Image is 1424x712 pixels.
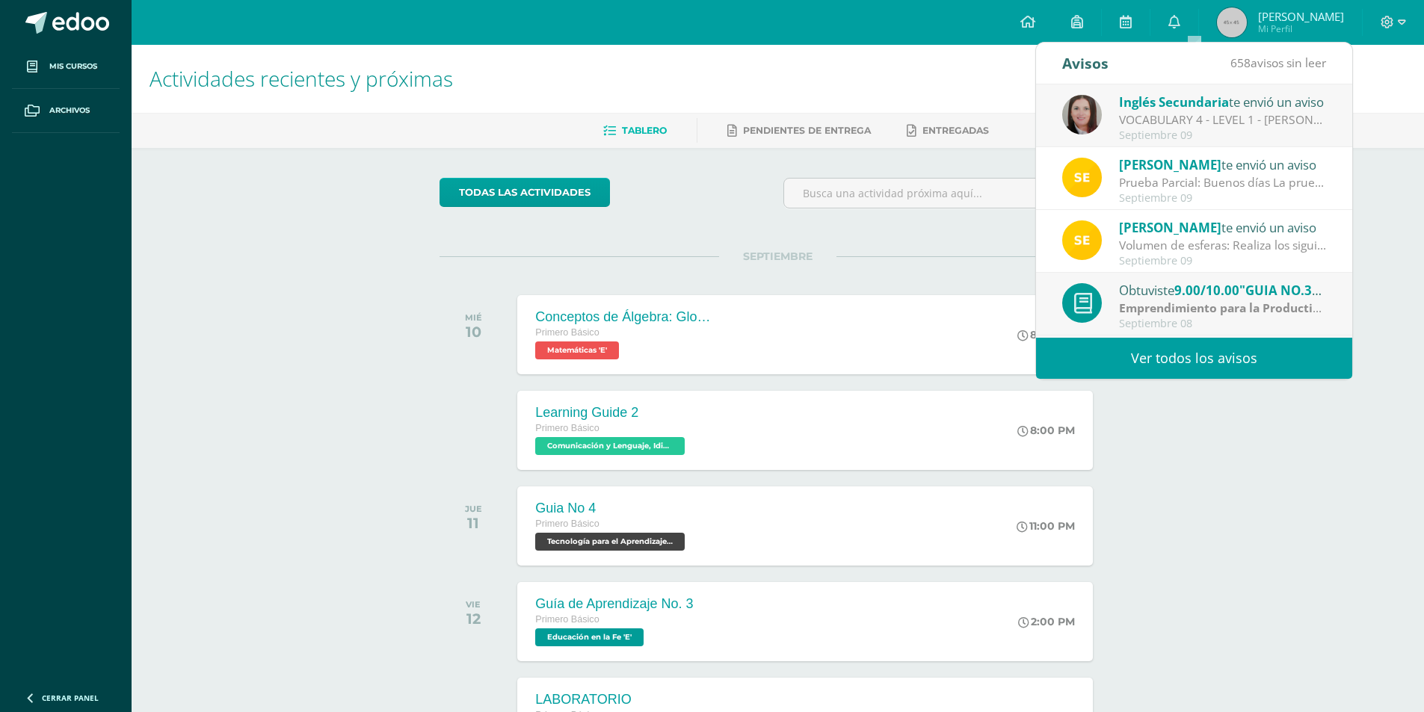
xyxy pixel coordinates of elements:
span: Cerrar panel [42,693,99,703]
div: MIÉ [465,312,482,323]
a: Tablero [603,119,667,143]
a: Entregadas [907,119,989,143]
div: Prueba Parcial: Buenos días La prueba Parcial se realizará la próxima semana en los siguientes dí... [1119,174,1327,191]
div: Guía de Aprendizaje No. 3 [535,596,693,612]
div: te envió un aviso [1119,217,1327,237]
div: JUE [465,504,482,514]
div: Conceptos de Álgebra: Glosario [535,309,715,325]
div: 11 [465,514,482,532]
div: VOCABULARY 4 - LEVEL 1 - KRISSETE RIVAS: Dear students, I'm sending you the document and link. Ge... [1119,111,1327,129]
span: Matemáticas 'E' [535,341,619,359]
a: Pendientes de entrega [727,119,871,143]
div: 8:00 PM [1017,328,1075,341]
span: Pendientes de entrega [743,125,871,136]
input: Busca una actividad próxima aquí... [784,179,1115,208]
div: te envió un aviso [1119,155,1327,174]
span: Tablero [622,125,667,136]
a: Archivos [12,89,120,133]
a: Mis cursos [12,45,120,89]
strong: Emprendimiento para la Productividad [1119,300,1345,316]
span: SEPTIEMBRE [719,250,836,263]
div: Septiembre 09 [1119,192,1327,205]
a: Ver todos los avisos [1036,338,1352,379]
div: Septiembre 08 [1119,318,1327,330]
div: Septiembre 09 [1119,129,1327,142]
span: Mi Perfil [1258,22,1344,35]
span: [PERSON_NAME] [1119,156,1221,173]
div: VIE [466,599,481,610]
div: | Zona [1119,300,1327,317]
span: "GUIA NO.3" [1239,282,1322,299]
img: 45x45 [1217,7,1247,37]
img: 03c2987289e60ca238394da5f82a525a.png [1062,158,1102,197]
div: 12 [466,610,481,628]
span: Primero Básico [535,518,599,529]
span: Entregadas [922,125,989,136]
div: Volumen de esferas: Realiza los siguientes ejercicios en tu cuaderno. Debes encontrar el volumen ... [1119,237,1327,254]
div: Obtuviste en [1119,280,1327,300]
div: 10 [465,323,482,341]
div: 8:00 PM [1017,424,1075,437]
div: LABORATORIO [535,692,688,708]
span: 9.00/10.00 [1174,282,1239,299]
span: avisos sin leer [1230,55,1326,71]
div: Guia No 4 [535,501,688,516]
span: [PERSON_NAME] [1119,219,1221,236]
div: Septiembre 09 [1119,255,1327,267]
span: Primero Básico [535,327,599,338]
span: Archivos [49,105,90,117]
span: Educación en la Fe 'E' [535,628,644,646]
span: [PERSON_NAME] [1258,9,1344,24]
div: Learning Guide 2 [535,405,688,421]
div: 11:00 PM [1017,519,1075,533]
img: 03c2987289e60ca238394da5f82a525a.png [1062,220,1102,260]
span: Inglés Secundaria [1119,93,1229,111]
span: Tecnología para el Aprendizaje y la Comunicación (Informática) 'E' [535,533,685,551]
span: Comunicación y Lenguaje, Idioma Extranjero Inglés 'E' [535,437,685,455]
span: Mis cursos [49,61,97,72]
span: Actividades recientes y próximas [150,64,453,93]
div: 2:00 PM [1018,615,1075,628]
span: 658 [1230,55,1251,71]
div: te envió un aviso [1119,92,1327,111]
span: Primero Básico [535,423,599,433]
a: todas las Actividades [440,178,610,207]
span: Primero Básico [535,614,599,625]
div: Avisos [1062,43,1109,84]
img: 8af0450cf43d44e38c4a1497329761f3.png [1062,95,1102,134]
